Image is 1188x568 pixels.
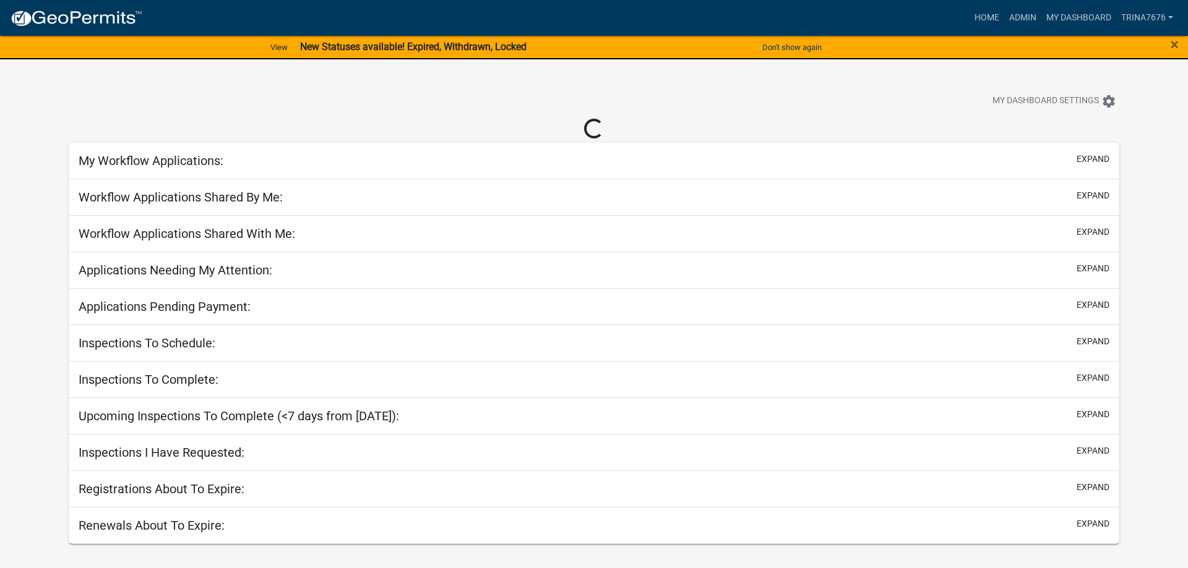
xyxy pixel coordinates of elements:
h5: Inspections To Schedule: [79,336,215,350]
button: expand [1077,444,1109,457]
button: expand [1077,226,1109,239]
h5: Applications Needing My Attention: [79,263,272,278]
h5: Workflow Applications Shared With Me: [79,226,295,241]
button: expand [1077,371,1109,384]
h5: Upcoming Inspections To Complete (<7 days from [DATE]): [79,409,399,423]
button: Close [1171,37,1179,52]
h5: My Workflow Applications: [79,153,223,168]
i: settings [1101,94,1116,109]
a: View [265,37,293,57]
a: My Dashboard [1041,6,1116,30]
button: expand [1077,335,1109,348]
a: trina7676 [1116,6,1178,30]
a: Home [970,6,1004,30]
button: expand [1077,481,1109,494]
button: expand [1077,153,1109,166]
h5: Registrations About To Expire: [79,481,244,496]
a: Admin [1004,6,1041,30]
h5: Applications Pending Payment: [79,299,251,314]
button: expand [1077,299,1109,312]
h5: Inspections To Complete: [79,372,218,387]
span: My Dashboard Settings [992,94,1099,109]
button: My Dashboard Settingssettings [983,89,1126,113]
h5: Inspections I Have Requested: [79,445,244,460]
button: expand [1077,408,1109,421]
button: expand [1077,262,1109,275]
button: expand [1077,189,1109,202]
h5: Renewals About To Expire: [79,518,225,533]
span: × [1171,36,1179,53]
h5: Workflow Applications Shared By Me: [79,190,283,205]
strong: New Statuses available! Expired, Withdrawn, Locked [300,41,527,53]
button: Don't show again [757,37,827,57]
button: expand [1077,517,1109,530]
